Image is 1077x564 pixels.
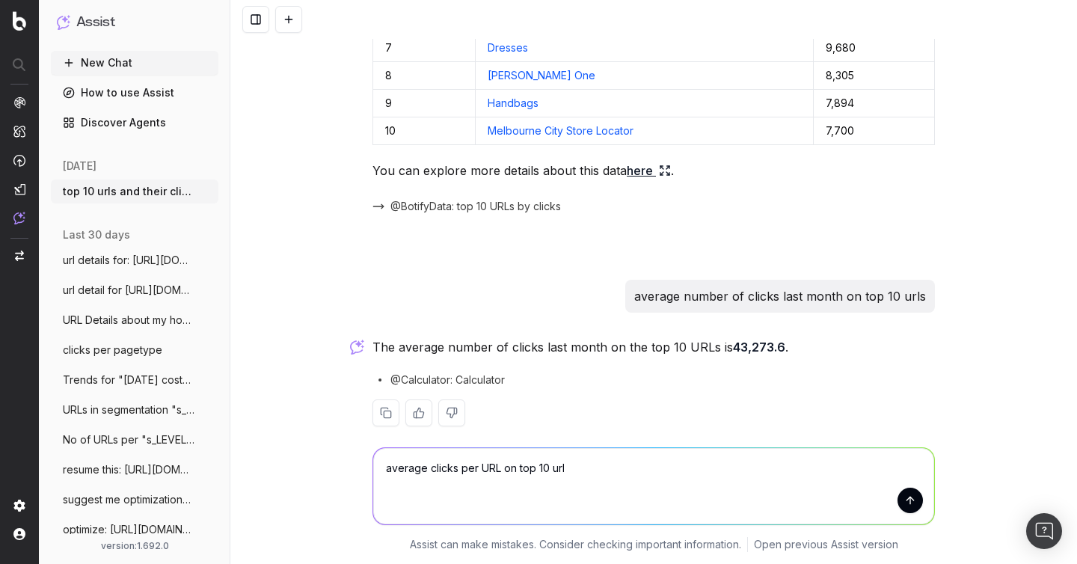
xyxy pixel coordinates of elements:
[63,283,194,298] span: url detail for [URL][DOMAIN_NAME][PERSON_NAME]
[63,313,194,328] span: URL Details about my hompage
[51,180,218,203] button: top 10 urls and their clicks
[63,343,162,358] span: clicks per pagetype
[373,117,476,145] td: 10
[51,368,218,392] button: Trends for "[DATE] costume"
[813,62,935,90] td: 8,305
[51,51,218,75] button: New Chat
[488,96,538,109] a: Handbags
[63,184,194,199] span: top 10 urls and their clicks
[13,125,25,138] img: Intelligence
[733,340,785,355] strong: 43,273.6
[390,373,505,387] span: @Calculator: Calculator
[57,15,70,29] img: Assist
[51,81,218,105] a: How to use Assist
[813,90,935,117] td: 7,894
[13,500,25,512] img: Setting
[13,528,25,540] img: My account
[76,12,115,33] h1: Assist
[13,212,25,224] img: Assist
[813,117,935,145] td: 7,700
[51,428,218,452] button: No of URLs per "s_LEVEL2_FOLDERS"
[373,448,934,524] textarea: average clicks per URL on top 10 u
[63,402,194,417] span: URLs in segmentation "s_LEVEL2_FOLDERS"
[63,492,194,507] span: suggest me optimizations based on: https
[63,522,194,537] span: optimize: [URL][DOMAIN_NAME][PERSON_NAME]
[51,308,218,332] button: URL Details about my hompage
[373,34,476,62] td: 7
[410,537,741,552] p: Assist can make mistakes. Consider checking important information.
[57,12,212,33] button: Assist
[372,199,579,214] button: @BotifyData: top 10 URLs by clicks
[63,462,194,477] span: resume this: [URL][DOMAIN_NAME]
[51,111,218,135] a: Discover Agents
[1026,513,1062,549] div: Open Intercom Messenger
[15,251,24,261] img: Switch project
[372,160,935,181] p: You can explore more details about this data .
[51,398,218,422] button: URLs in segmentation "s_LEVEL2_FOLDERS"
[63,373,194,387] span: Trends for "[DATE] costume"
[51,338,218,362] button: clicks per pagetype
[373,62,476,90] td: 8
[63,432,194,447] span: No of URLs per "s_LEVEL2_FOLDERS"
[13,96,25,108] img: Analytics
[13,183,25,195] img: Studio
[51,488,218,512] button: suggest me optimizations based on: https
[51,278,218,302] button: url detail for [URL][DOMAIN_NAME][PERSON_NAME]
[63,227,130,242] span: last 30 days
[372,337,935,358] p: The average number of clicks last month on the top 10 URLs is .
[634,286,926,307] p: average number of clicks last month on top 10 urls
[627,160,671,181] a: here
[51,518,218,542] button: optimize: [URL][DOMAIN_NAME][PERSON_NAME]
[813,34,935,62] td: 9,680
[13,11,26,31] img: Botify logo
[373,90,476,117] td: 9
[51,248,218,272] button: url details for: [URL][DOMAIN_NAME][PERSON_NAME]
[350,340,364,355] img: Botify assist logo
[51,458,218,482] button: resume this: [URL][DOMAIN_NAME]
[63,253,194,268] span: url details for: [URL][DOMAIN_NAME][PERSON_NAME]
[488,41,528,54] a: Dresses
[63,159,96,174] span: [DATE]
[13,154,25,167] img: Activation
[754,537,898,552] a: Open previous Assist version
[488,69,595,82] a: [PERSON_NAME] One
[57,540,212,552] div: version: 1.692.0
[390,199,561,214] span: @BotifyData: top 10 URLs by clicks
[488,124,633,137] a: Melbourne City Store Locator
